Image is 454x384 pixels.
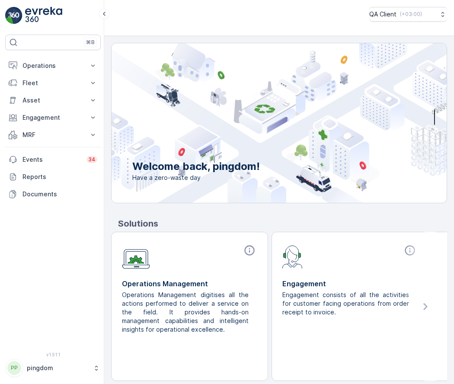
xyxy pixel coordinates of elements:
img: city illustration [73,43,447,203]
span: v 1.51.1 [5,352,101,357]
a: Documents [5,186,101,203]
img: module-icon [282,244,303,269]
img: logo [5,7,22,24]
a: Reports [5,168,101,186]
button: QA Client(+03:00) [369,7,447,22]
p: Solutions [118,217,447,230]
a: Events34 [5,151,101,168]
p: Engagement consists of all the activities for customer facing operations from order receipt to in... [282,291,411,317]
p: Documents [22,190,97,198]
button: Operations [5,57,101,74]
p: Fleet [22,79,83,87]
p: ( +03:00 ) [400,11,422,18]
p: pingdom [27,364,89,372]
p: Events [22,155,81,164]
div: PP [7,361,21,375]
img: logo_light-DOdMpM7g.png [25,7,62,24]
p: Welcome back, pingdom! [132,160,260,173]
p: QA Client [369,10,396,19]
p: 34 [88,156,96,163]
p: Operations Management digitises all the actions performed to deliver a service on the field. It p... [122,291,250,334]
p: Engagement [22,113,83,122]
button: PPpingdom [5,359,101,377]
img: module-icon [122,244,150,269]
p: Operations Management [122,278,257,289]
span: Have a zero-waste day [132,173,260,182]
button: Engagement [5,109,101,126]
p: Reports [22,173,97,181]
p: Engagement [282,278,418,289]
p: MRF [22,131,83,139]
p: Asset [22,96,83,105]
button: MRF [5,126,101,144]
p: Operations [22,61,83,70]
p: ⌘B [86,39,95,46]
button: Fleet [5,74,101,92]
button: Asset [5,92,101,109]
